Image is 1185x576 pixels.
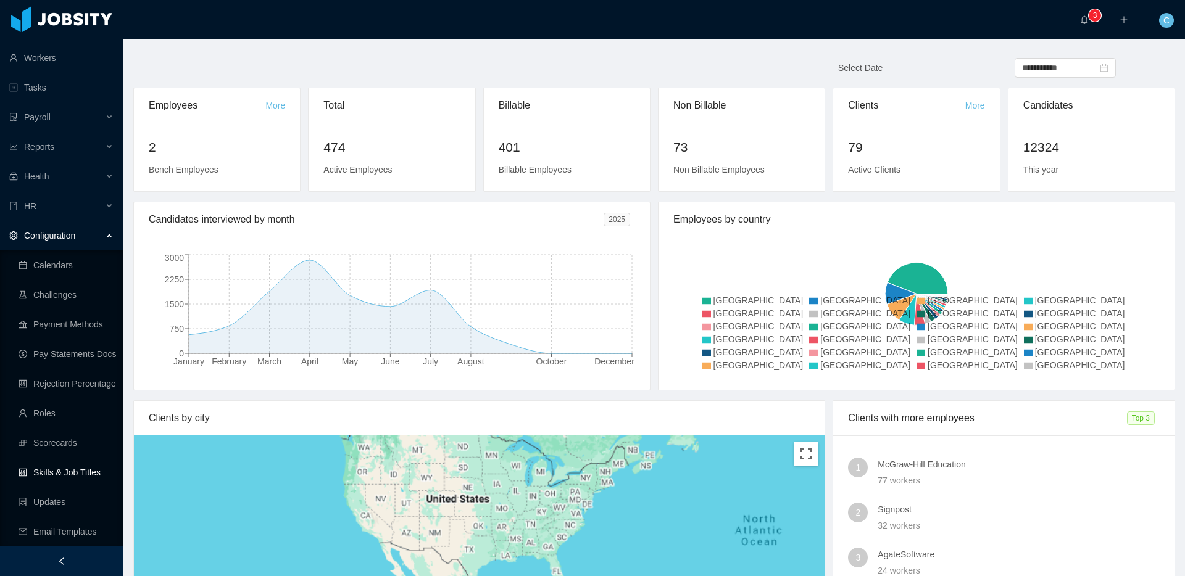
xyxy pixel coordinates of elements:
[1127,411,1155,425] span: Top 3
[820,334,910,344] span: [GEOGRAPHIC_DATA]
[9,113,18,121] i: icon: file-protect
[1035,360,1125,370] span: [GEOGRAPHIC_DATA]
[165,299,184,309] tspan: 1500
[1120,15,1128,24] i: icon: plus
[19,430,114,455] a: icon: buildScorecards
[170,324,185,334] tspan: 750
[9,142,18,151] i: icon: line-chart
[713,308,804,318] span: [GEOGRAPHIC_DATA]
[301,356,318,366] tspan: April
[713,347,804,357] span: [GEOGRAPHIC_DATA]
[457,356,484,366] tspan: August
[19,490,114,514] a: icon: containerUpdates
[794,442,818,466] button: Toggle fullscreen view
[848,401,1126,435] div: Clients with more employees
[536,356,567,366] tspan: October
[878,503,1160,516] h4: Signpost
[499,138,635,157] h2: 401
[381,356,400,366] tspan: June
[323,165,392,175] span: Active Employees
[24,171,49,181] span: Health
[19,519,114,544] a: icon: mailEmail Templates
[928,295,1018,305] span: [GEOGRAPHIC_DATA]
[24,112,51,122] span: Payroll
[1100,64,1108,72] i: icon: calendar
[1023,88,1160,123] div: Candidates
[1080,15,1089,24] i: icon: bell
[928,308,1018,318] span: [GEOGRAPHIC_DATA]
[928,334,1018,344] span: [GEOGRAPHIC_DATA]
[838,63,883,73] span: Select Date
[713,360,804,370] span: [GEOGRAPHIC_DATA]
[149,165,218,175] span: Bench Employees
[855,548,860,567] span: 3
[878,519,1160,532] div: 32 workers
[323,88,460,123] div: Total
[673,165,765,175] span: Non Billable Employees
[878,548,1160,561] h4: AgateSoftware
[965,101,985,110] a: More
[24,231,75,241] span: Configuration
[673,202,1160,237] div: Employees by country
[212,356,246,366] tspan: February
[848,88,965,123] div: Clients
[1023,138,1160,157] h2: 12324
[149,401,810,435] div: Clients by city
[713,334,804,344] span: [GEOGRAPHIC_DATA]
[9,75,114,100] a: icon: profileTasks
[19,342,114,366] a: icon: dollarPay Statements Docs
[9,231,18,240] i: icon: setting
[9,46,114,70] a: icon: userWorkers
[820,295,910,305] span: [GEOGRAPHIC_DATA]
[19,401,114,426] a: icon: userRoles
[713,321,804,331] span: [GEOGRAPHIC_DATA]
[1035,321,1125,331] span: [GEOGRAPHIC_DATA]
[19,253,114,278] a: icon: calendarCalendars
[1093,9,1097,22] p: 3
[179,348,184,358] tspan: 0
[1035,295,1125,305] span: [GEOGRAPHIC_DATA]
[928,360,1018,370] span: [GEOGRAPHIC_DATA]
[24,201,36,211] span: HR
[713,295,804,305] span: [GEOGRAPHIC_DATA]
[323,138,460,157] h2: 474
[820,347,910,357] span: [GEOGRAPHIC_DATA]
[149,138,285,157] h2: 2
[928,321,1018,331] span: [GEOGRAPHIC_DATA]
[265,101,285,110] a: More
[820,321,910,331] span: [GEOGRAPHIC_DATA]
[19,371,114,396] a: icon: controlRejection Percentage
[928,347,1018,357] span: [GEOGRAPHIC_DATA]
[855,458,860,477] span: 1
[673,88,810,123] div: Non Billable
[1035,334,1125,344] span: [GEOGRAPHIC_DATA]
[499,165,572,175] span: Billable Employees
[149,88,265,123] div: Employees
[423,356,438,366] tspan: July
[878,474,1160,487] div: 77 workers
[1089,9,1101,22] sup: 3
[673,138,810,157] h2: 73
[19,460,114,485] a: icon: controlSkills & Job Titles
[149,202,604,237] div: Candidates interviewed by month
[878,458,1160,471] h4: McGraw-Hill Education
[19,312,114,337] a: icon: bankPayment Methods
[257,356,281,366] tspan: March
[24,142,54,152] span: Reports
[848,138,984,157] h2: 79
[1035,347,1125,357] span: [GEOGRAPHIC_DATA]
[9,172,18,181] i: icon: medicine-box
[855,503,860,522] span: 2
[165,274,184,284] tspan: 2250
[173,356,204,366] tspan: January
[594,356,634,366] tspan: December
[604,213,630,226] span: 2025
[820,360,910,370] span: [GEOGRAPHIC_DATA]
[165,253,184,263] tspan: 3000
[1163,13,1170,28] span: C
[9,202,18,210] i: icon: book
[1023,165,1059,175] span: This year
[1035,308,1125,318] span: [GEOGRAPHIC_DATA]
[19,282,114,307] a: icon: experimentChallenges
[342,356,358,366] tspan: May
